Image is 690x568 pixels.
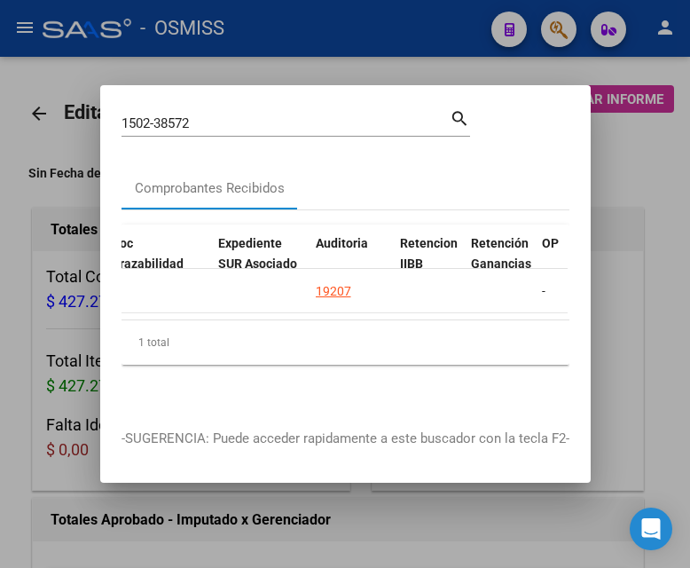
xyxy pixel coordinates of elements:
datatable-header-cell: Retención Ganancias [464,225,535,303]
span: - [542,284,545,298]
datatable-header-cell: OP [535,225,606,303]
span: Auditoria [316,236,368,250]
mat-icon: search [450,106,470,128]
p: -SUGERENCIA: Puede acceder rapidamente a este buscador con la tecla F2- [122,429,569,449]
div: Comprobantes Recibidos [135,178,285,199]
div: 19207 [316,281,351,302]
datatable-header-cell: Retencion IIBB [393,225,464,303]
span: OP [542,236,559,250]
div: Open Intercom Messenger [630,508,672,550]
span: Retencion IIBB [400,236,458,271]
span: Expediente SUR Asociado [218,236,297,271]
div: 1 total [122,320,569,365]
datatable-header-cell: Expediente SUR Asociado [211,225,309,303]
span: Retención Ganancias [471,236,531,271]
datatable-header-cell: Doc Trazabilidad [105,225,211,303]
datatable-header-cell: Auditoria [309,225,393,303]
